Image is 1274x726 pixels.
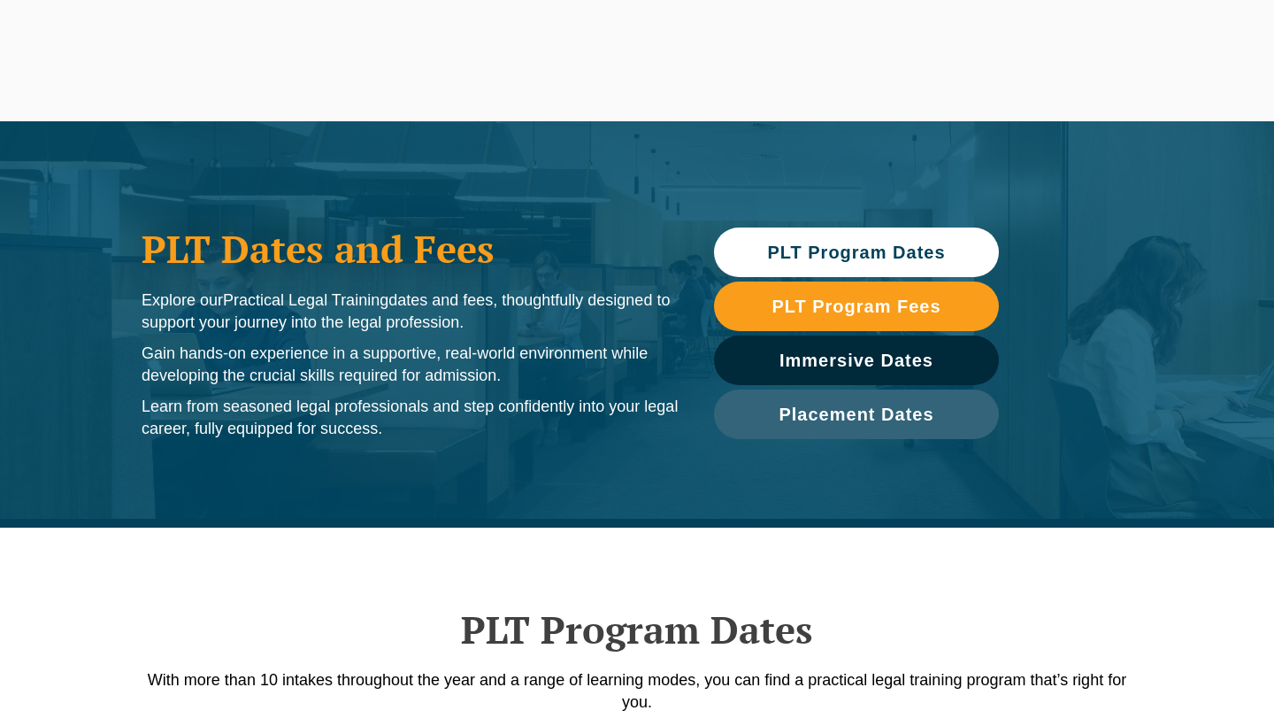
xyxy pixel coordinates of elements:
[714,390,999,439] a: Placement Dates
[142,396,679,440] p: Learn from seasoned legal professionals and step confidently into your legal career, fully equipp...
[142,343,679,387] p: Gain hands-on experience in a supportive, real-world environment while developing the crucial ski...
[223,291,388,309] span: Practical Legal Training
[142,227,679,271] h1: PLT Dates and Fees
[714,228,999,277] a: PLT Program Dates
[133,607,1141,652] h2: PLT Program Dates
[133,669,1141,714] p: With more than 10 intakes throughout the year and a range of learning modes, you can find a pract...
[779,405,933,423] span: Placement Dates
[779,351,933,369] span: Immersive Dates
[714,282,999,331] a: PLT Program Fees
[771,297,940,315] span: PLT Program Fees
[714,336,999,385] a: Immersive Dates
[767,243,945,261] span: PLT Program Dates
[142,290,679,334] p: Explore our dates and fees, thoughtfully designed to support your journey into the legal profession.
